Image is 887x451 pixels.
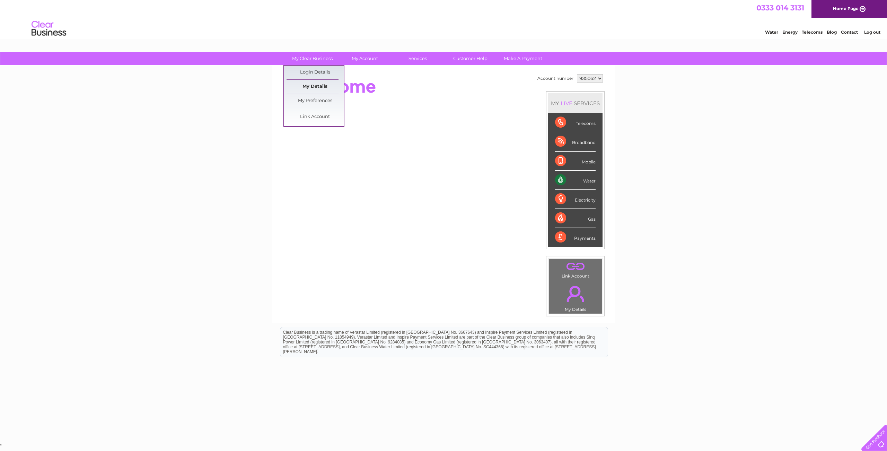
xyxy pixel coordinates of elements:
[548,280,602,314] td: My Details
[756,3,804,12] a: 0333 014 3131
[551,282,600,306] a: .
[336,52,394,65] a: My Account
[389,52,446,65] a: Services
[284,52,341,65] a: My Clear Business
[555,209,596,228] div: Gas
[559,100,574,107] div: LIVE
[287,80,344,94] a: My Details
[864,29,880,35] a: Log out
[551,261,600,273] a: .
[280,4,608,34] div: Clear Business is a trading name of Verastar Limited (registered in [GEOGRAPHIC_DATA] No. 3667643...
[31,18,67,39] img: logo.png
[536,73,575,84] td: Account number
[782,29,798,35] a: Energy
[765,29,778,35] a: Water
[442,52,499,65] a: Customer Help
[555,171,596,190] div: Water
[548,93,603,113] div: MY SERVICES
[555,132,596,151] div: Broadband
[555,228,596,247] div: Payments
[287,66,344,79] a: Login Details
[555,190,596,209] div: Electricity
[841,29,858,35] a: Contact
[555,152,596,171] div: Mobile
[827,29,837,35] a: Blog
[548,258,602,280] td: Link Account
[287,94,344,108] a: My Preferences
[287,110,344,124] a: Link Account
[802,29,823,35] a: Telecoms
[555,113,596,132] div: Telecoms
[494,52,552,65] a: Make A Payment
